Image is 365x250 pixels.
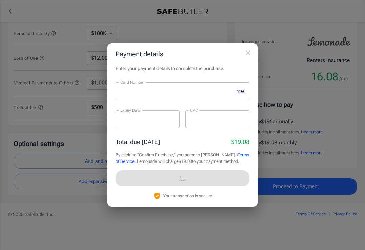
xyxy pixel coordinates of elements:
[116,65,249,72] p: Enter your payment details to complete the purchase.
[120,116,175,122] iframe: Secure expiration date input frame
[237,89,245,94] svg: visa
[120,88,234,94] iframe: Secure card number input frame
[190,116,245,122] iframe: Secure CVC input frame
[163,193,212,199] p: Your transaction is secure
[116,152,249,165] p: By clicking "Confirm Purchase," you agree to [PERSON_NAME]'s . Lemonade will charge $19.08 to you...
[120,107,141,113] label: Expiry Date
[107,43,258,65] h2: Payment details
[190,107,198,113] label: CVC
[116,137,160,146] p: Total due [DATE]
[120,79,144,85] label: Card Number
[231,137,249,146] p: $19.08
